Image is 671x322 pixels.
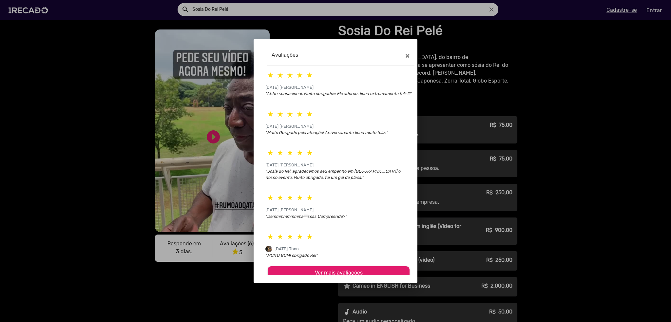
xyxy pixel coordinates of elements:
p: [DATE] Jhon [275,246,299,252]
span: × [405,51,410,60]
i: "Muito Obrigado pela atenção! Aniversariante ficou muito feliz!" [265,130,388,135]
p: [DATE] [PERSON_NAME] [265,84,314,90]
h5: Avaliações [272,52,298,58]
button: Ver mais avaliações [268,266,410,279]
i: "MUITO BOM! obrigado Rei" [265,253,317,258]
p: [DATE] [PERSON_NAME] [265,162,314,168]
img: user%2FGiancarlo%20Teste.jpg [265,246,272,252]
p: [DATE] [PERSON_NAME] [265,207,314,213]
p: [DATE] [PERSON_NAME] [265,123,314,129]
span: Ver mais avaliações [315,270,363,276]
i: "Sósia do Rei, agradecemos seu empenho em [GEOGRAPHIC_DATA] o nosso evento. Muito obrigado, foi u... [265,169,400,180]
i: "Demmmmmmmmaiiiissss Compreende?" [265,214,347,219]
i: "Ahhh sensacional. Muito obrigado!!! Ele adorou, ficou extremamente feliz!!!" [265,91,412,96]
